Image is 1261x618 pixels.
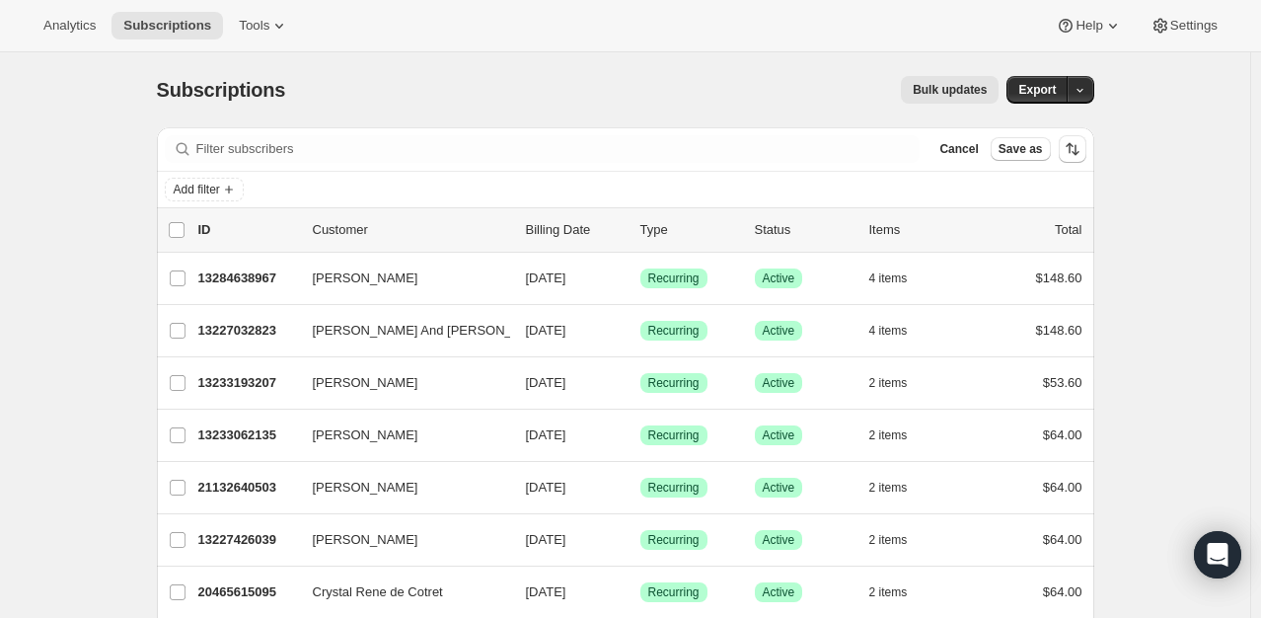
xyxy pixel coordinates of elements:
[313,582,443,602] span: Crystal Rene de Cotret
[763,270,795,286] span: Active
[1018,82,1056,98] span: Export
[869,480,908,496] span: 2 items
[763,375,795,391] span: Active
[301,524,498,556] button: [PERSON_NAME]
[174,182,220,197] span: Add filter
[648,375,700,391] span: Recurring
[648,270,700,286] span: Recurring
[198,579,1082,606] div: 20465615095Crystal Rene de Cotret[DATE]SuccessRecurringSuccessActive2 items$64.00
[648,427,700,443] span: Recurring
[1055,220,1081,240] p: Total
[869,532,908,548] span: 2 items
[869,474,929,502] button: 2 items
[198,425,297,445] p: 13233062135
[648,532,700,548] span: Recurring
[869,427,908,443] span: 2 items
[869,265,929,292] button: 4 items
[313,530,418,550] span: [PERSON_NAME]
[198,373,297,393] p: 13233193207
[648,323,700,339] span: Recurring
[313,373,418,393] span: [PERSON_NAME]
[198,269,297,288] p: 13284638967
[1043,480,1082,495] span: $64.00
[526,375,566,390] span: [DATE]
[1044,12,1134,39] button: Help
[939,141,978,157] span: Cancel
[755,220,853,240] p: Status
[869,526,929,554] button: 2 items
[198,526,1082,554] div: 13227426039[PERSON_NAME][DATE]SuccessRecurringSuccessActive2 items$64.00
[1036,323,1082,338] span: $148.60
[640,220,739,240] div: Type
[1043,584,1082,599] span: $64.00
[869,270,908,286] span: 4 items
[165,178,244,201] button: Add filter
[43,18,96,34] span: Analytics
[526,532,566,547] span: [DATE]
[1043,532,1082,547] span: $64.00
[313,478,418,498] span: [PERSON_NAME]
[1043,427,1082,442] span: $64.00
[763,323,795,339] span: Active
[1139,12,1229,39] button: Settings
[198,582,297,602] p: 20465615095
[991,137,1051,161] button: Save as
[198,220,1082,240] div: IDCustomerBilling DateTypeStatusItemsTotal
[1076,18,1102,34] span: Help
[313,269,418,288] span: [PERSON_NAME]
[301,577,498,608] button: Crystal Rene de Cotret
[869,422,929,449] button: 2 items
[123,18,211,34] span: Subscriptions
[1006,76,1068,104] button: Export
[313,425,418,445] span: [PERSON_NAME]
[198,321,297,341] p: 13227032823
[313,220,510,240] p: Customer
[526,270,566,285] span: [DATE]
[1059,135,1086,163] button: Sort the results
[198,478,297,498] p: 21132640503
[869,584,908,600] span: 2 items
[1036,270,1082,285] span: $148.60
[869,579,929,606] button: 2 items
[763,427,795,443] span: Active
[111,12,223,39] button: Subscriptions
[227,12,301,39] button: Tools
[869,369,929,397] button: 2 items
[869,323,908,339] span: 4 items
[301,420,498,451] button: [PERSON_NAME]
[198,317,1082,345] div: 13227032823[PERSON_NAME] And [PERSON_NAME][DATE]SuccessRecurringSuccessActive4 items$148.60
[526,427,566,442] span: [DATE]
[198,265,1082,292] div: 13284638967[PERSON_NAME][DATE]SuccessRecurringSuccessActive4 items$148.60
[198,220,297,240] p: ID
[313,321,553,341] span: [PERSON_NAME] And [PERSON_NAME]
[869,220,968,240] div: Items
[32,12,108,39] button: Analytics
[526,480,566,495] span: [DATE]
[301,472,498,503] button: [PERSON_NAME]
[198,474,1082,502] div: 21132640503[PERSON_NAME][DATE]SuccessRecurringSuccessActive2 items$64.00
[869,317,929,345] button: 4 items
[913,82,987,98] span: Bulk updates
[526,323,566,338] span: [DATE]
[301,315,498,347] button: [PERSON_NAME] And [PERSON_NAME]
[198,369,1082,397] div: 13233193207[PERSON_NAME][DATE]SuccessRecurringSuccessActive2 items$53.60
[239,18,269,34] span: Tools
[869,375,908,391] span: 2 items
[198,530,297,550] p: 13227426039
[763,532,795,548] span: Active
[763,584,795,600] span: Active
[1194,531,1241,579] div: Open Intercom Messenger
[648,480,700,496] span: Recurring
[931,137,986,161] button: Cancel
[526,584,566,599] span: [DATE]
[157,79,286,101] span: Subscriptions
[301,263,498,294] button: [PERSON_NAME]
[526,220,625,240] p: Billing Date
[1043,375,1082,390] span: $53.60
[198,422,1082,449] div: 13233062135[PERSON_NAME][DATE]SuccessRecurringSuccessActive2 items$64.00
[763,480,795,496] span: Active
[648,584,700,600] span: Recurring
[301,367,498,399] button: [PERSON_NAME]
[901,76,999,104] button: Bulk updates
[196,135,921,163] input: Filter subscribers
